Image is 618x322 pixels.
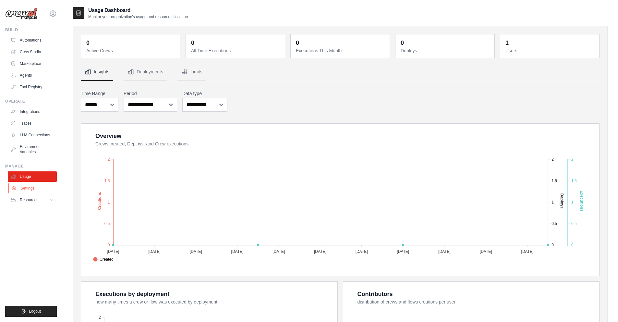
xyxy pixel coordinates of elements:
tspan: 2 [551,157,554,162]
h2: Usage Dashboard [88,6,188,14]
span: Created [93,256,114,262]
tspan: 1.5 [104,179,110,183]
text: Creations [97,192,102,210]
tspan: [DATE] [231,249,244,254]
tspan: [DATE] [314,249,326,254]
a: Agents [8,70,57,80]
div: Executions by deployment [95,290,169,299]
tspan: [DATE] [397,249,409,254]
a: Settings [8,183,57,193]
tspan: [DATE] [190,249,202,254]
div: 0 [296,38,299,47]
label: Time Range [81,90,118,97]
tspan: 0 [571,243,574,247]
tspan: 0.5 [551,221,557,226]
div: Contributors [357,290,393,299]
tspan: 0 [108,243,110,247]
a: Crew Studio [8,47,57,57]
dt: how many times a crew or flow was executed by deployment [95,299,330,305]
tspan: [DATE] [273,249,285,254]
dt: Deploys [401,47,491,54]
a: Automations [8,35,57,45]
a: Marketplace [8,58,57,69]
span: Logout [29,309,41,314]
span: Resources [20,197,38,203]
tspan: [DATE] [107,249,119,254]
tspan: 0.5 [571,221,577,226]
a: Traces [8,118,57,129]
tspan: 0.5 [104,221,110,226]
tspan: [DATE] [148,249,161,254]
tspan: 1.5 [571,179,577,183]
tspan: 2 [571,157,574,162]
tspan: [DATE] [438,249,451,254]
nav: Tabs [81,63,600,81]
iframe: Chat Widget [586,291,618,322]
button: Resources [8,195,57,205]
a: Environment Variables [8,142,57,157]
label: Period [124,90,177,97]
div: 0 [401,38,404,47]
div: Operate [5,99,57,104]
p: Monitor your organization's usage and resource allocation [88,14,188,19]
tspan: 2 [99,315,101,320]
dt: Active Crews [86,47,176,54]
dt: Users [505,47,595,54]
label: Data type [182,90,227,97]
tspan: [DATE] [356,249,368,254]
div: 1 [505,38,509,47]
button: Limits [177,63,206,81]
dt: Executions This Month [296,47,386,54]
button: Logout [5,306,57,317]
img: Logo [5,7,38,20]
div: Manage [5,164,57,169]
a: Integrations [8,106,57,117]
a: Tool Registry [8,82,57,92]
tspan: 1 [571,200,574,204]
tspan: 0 [551,243,554,247]
tspan: 1 [108,200,110,204]
text: Deploys [560,193,564,209]
div: Overview [95,131,121,141]
div: 0 [191,38,194,47]
button: Insights [81,63,113,81]
dt: All Time Executions [191,47,281,54]
div: Build [5,27,57,32]
tspan: 1.5 [551,179,557,183]
a: Usage [8,171,57,182]
dt: distribution of crews and flows creations per user [357,299,592,305]
tspan: [DATE] [480,249,492,254]
dt: Crews created, Deploys, and Crew executions [95,141,591,147]
button: Deployments [124,63,167,81]
text: Executions [579,191,584,211]
a: LLM Connections [8,130,57,140]
tspan: 1 [551,200,554,204]
div: 0 [86,38,90,47]
tspan: 2 [108,157,110,162]
tspan: [DATE] [521,249,534,254]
